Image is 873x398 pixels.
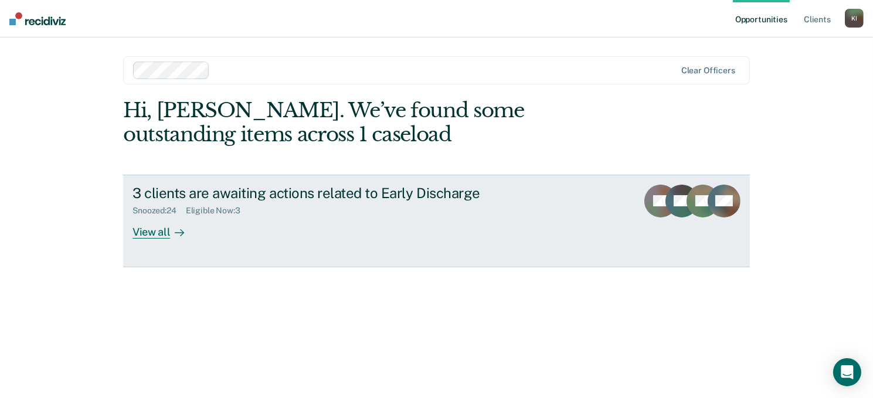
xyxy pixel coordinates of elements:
div: Eligible Now : 3 [186,206,250,216]
div: Open Intercom Messenger [833,358,861,386]
div: 3 clients are awaiting actions related to Early Discharge [133,185,544,202]
img: Recidiviz [9,12,66,25]
div: Hi, [PERSON_NAME]. We’ve found some outstanding items across 1 caseload [123,98,624,147]
div: View all [133,216,198,239]
div: Clear officers [681,66,735,76]
a: 3 clients are awaiting actions related to Early DischargeSnoozed:24Eligible Now:3View all [123,175,750,267]
div: K I [845,9,864,28]
div: Snoozed : 24 [133,206,186,216]
button: KI [845,9,864,28]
